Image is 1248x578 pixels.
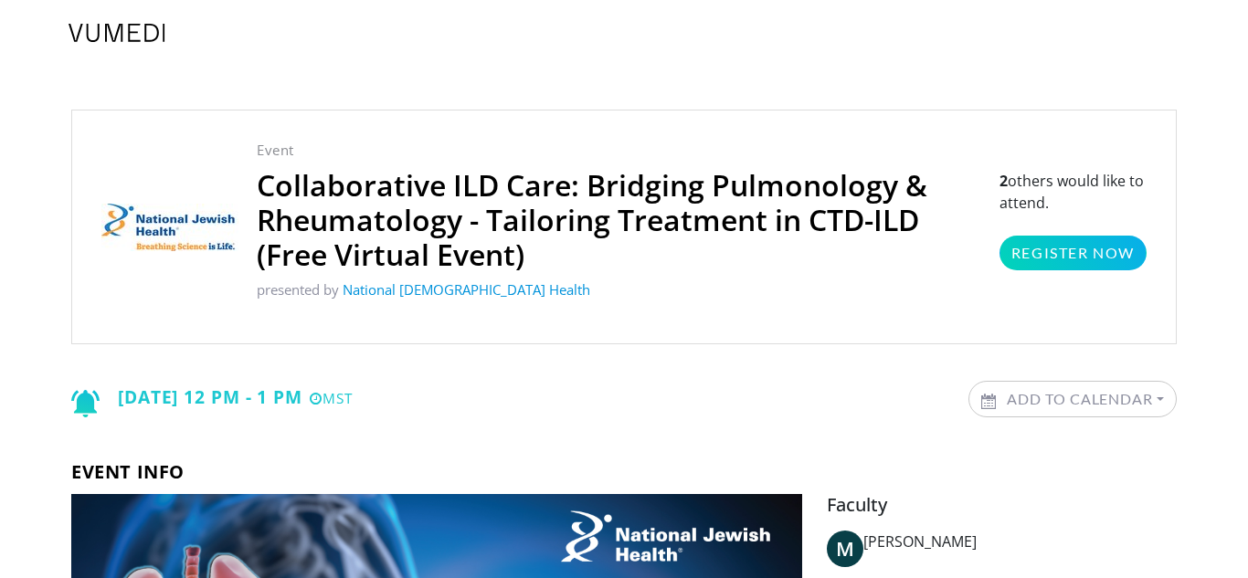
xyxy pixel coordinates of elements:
a: Register Now [999,236,1147,270]
a: M [827,531,863,567]
p: others would like to attend. [999,170,1147,270]
img: National Jewish Health [101,204,238,251]
img: VuMedi Logo [69,24,165,42]
h3: Event info [71,461,1177,483]
a: National [DEMOGRAPHIC_DATA] Health [343,280,590,299]
p: Event [257,140,981,161]
div: [DATE] 12 PM - 1 PM [71,381,353,417]
strong: 2 [999,171,1008,191]
img: Calendar icon [981,394,996,409]
h2: Collaborative ILD Care: Bridging Pulmonology & Rheumatology - Tailoring Treatment in CTD-ILD (Fre... [257,168,981,272]
img: Notification icon [71,390,100,417]
p: presented by [257,279,981,300]
small: MST [310,389,353,408]
div: [PERSON_NAME] [863,531,1177,552]
a: Add to Calendar [969,382,1176,416]
h5: Faculty [827,494,1177,516]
